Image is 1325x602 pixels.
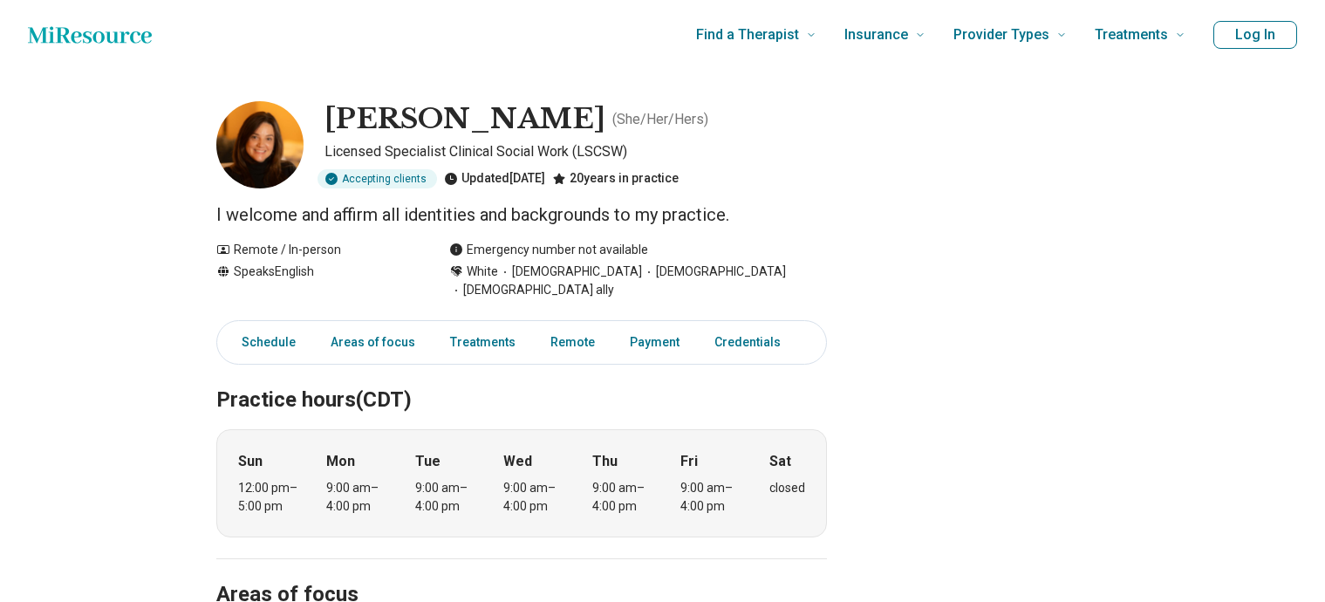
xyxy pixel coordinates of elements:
[467,263,498,281] span: White
[592,451,618,472] strong: Thu
[324,141,827,162] p: Licensed Specialist Clinical Social Work (LSCSW)
[216,101,304,188] img: Jennifer Anderson, Licensed Specialist Clinical Social Work (LSCSW)
[704,325,802,360] a: Credentials
[415,451,441,472] strong: Tue
[449,241,648,259] div: Emergency number not available
[216,344,827,415] h2: Practice hours (CDT)
[216,263,414,299] div: Speaks English
[503,451,532,472] strong: Wed
[320,325,426,360] a: Areas of focus
[216,202,827,227] p: I welcome and affirm all identities and backgrounds to my practice.
[444,169,545,188] div: Updated [DATE]
[844,23,908,47] span: Insurance
[769,479,805,497] div: closed
[326,479,393,516] div: 9:00 am – 4:00 pm
[318,169,437,188] div: Accepting clients
[680,451,698,472] strong: Fri
[238,451,263,472] strong: Sun
[238,479,305,516] div: 12:00 pm – 5:00 pm
[642,263,786,281] span: [DEMOGRAPHIC_DATA]
[221,325,306,360] a: Schedule
[216,429,827,537] div: When does the program meet?
[415,479,482,516] div: 9:00 am – 4:00 pm
[619,325,690,360] a: Payment
[953,23,1049,47] span: Provider Types
[1213,21,1297,49] button: Log In
[696,23,799,47] span: Find a Therapist
[540,325,605,360] a: Remote
[449,281,614,299] span: [DEMOGRAPHIC_DATA] ally
[216,241,414,259] div: Remote / In-person
[503,479,570,516] div: 9:00 am – 4:00 pm
[326,451,355,472] strong: Mon
[498,263,642,281] span: [DEMOGRAPHIC_DATA]
[769,451,791,472] strong: Sat
[28,17,152,52] a: Home page
[324,101,605,138] h1: [PERSON_NAME]
[680,479,748,516] div: 9:00 am – 4:00 pm
[440,325,526,360] a: Treatments
[612,109,708,130] p: ( She/Her/Hers )
[592,479,659,516] div: 9:00 am – 4:00 pm
[552,169,679,188] div: 20 years in practice
[1095,23,1168,47] span: Treatments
